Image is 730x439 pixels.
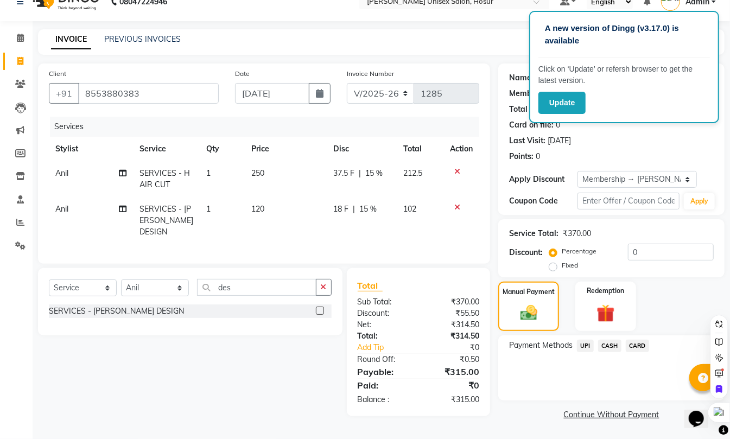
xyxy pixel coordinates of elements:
[418,308,487,319] div: ₹55.50
[350,354,418,365] div: Round Off:
[562,246,596,256] label: Percentage
[509,104,552,115] div: Total Visits:
[133,137,200,161] th: Service
[509,340,573,351] span: Payment Methods
[197,279,316,296] input: Search or Scan
[598,340,621,352] span: CASH
[536,151,540,162] div: 0
[509,88,556,99] div: Membership:
[684,193,715,209] button: Apply
[545,22,703,47] p: A new version of Dingg (v3.17.0) is available
[358,280,383,291] span: Total
[591,302,620,325] img: _gift.svg
[418,394,487,405] div: ₹315.00
[235,69,250,79] label: Date
[556,119,560,131] div: 0
[49,83,79,104] button: +91
[51,30,91,49] a: INVOICE
[334,168,355,179] span: 37.5 F
[200,137,245,161] th: Qty
[334,203,349,215] span: 18 F
[509,174,577,185] div: Apply Discount
[350,308,418,319] div: Discount:
[350,330,418,342] div: Total:
[509,135,545,147] div: Last Visit:
[251,204,264,214] span: 120
[509,228,558,239] div: Service Total:
[684,396,719,428] iframe: chat widget
[251,168,264,178] span: 250
[350,342,430,353] a: Add Tip
[509,151,534,162] div: Points:
[418,379,487,392] div: ₹0
[418,330,487,342] div: ₹314.50
[538,63,710,86] p: Click on ‘Update’ or refersh browser to get the latest version.
[347,69,394,79] label: Invoice Number
[562,260,578,270] label: Fixed
[366,168,383,179] span: 15 %
[359,168,361,179] span: |
[350,365,418,378] div: Payable:
[350,296,418,308] div: Sub Total:
[353,203,356,215] span: |
[548,135,571,147] div: [DATE]
[397,137,443,161] th: Total
[350,319,418,330] div: Net:
[245,137,327,161] th: Price
[418,296,487,308] div: ₹370.00
[55,204,68,214] span: Anil
[509,195,577,207] div: Coupon Code
[577,193,680,209] input: Enter Offer / Coupon Code
[509,247,543,258] div: Discount:
[207,204,211,214] span: 1
[403,168,422,178] span: 212.5
[500,409,722,421] a: Continue Without Payment
[403,204,416,214] span: 102
[515,303,543,323] img: _cash.svg
[563,228,591,239] div: ₹370.00
[418,354,487,365] div: ₹0.50
[350,379,418,392] div: Paid:
[509,119,554,131] div: Card on file:
[327,137,397,161] th: Disc
[503,287,555,297] label: Manual Payment
[49,306,184,317] div: SERVICES - [PERSON_NAME] DESIGN
[50,117,487,137] div: Services
[418,365,487,378] div: ₹315.00
[139,168,190,189] span: SERVICES - HAIR CUT
[443,137,479,161] th: Action
[139,204,193,237] span: SERVICES - [PERSON_NAME] DESIGN
[626,340,649,352] span: CARD
[587,286,624,296] label: Redemption
[430,342,487,353] div: ₹0
[55,168,68,178] span: Anil
[49,137,133,161] th: Stylist
[104,34,181,44] a: PREVIOUS INVOICES
[360,203,377,215] span: 15 %
[509,72,534,84] div: Name:
[49,69,66,79] label: Client
[577,340,594,352] span: UPI
[418,319,487,330] div: ₹314.50
[350,394,418,405] div: Balance :
[538,92,586,114] button: Update
[207,168,211,178] span: 1
[78,83,219,104] input: Search by Name/Mobile/Email/Code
